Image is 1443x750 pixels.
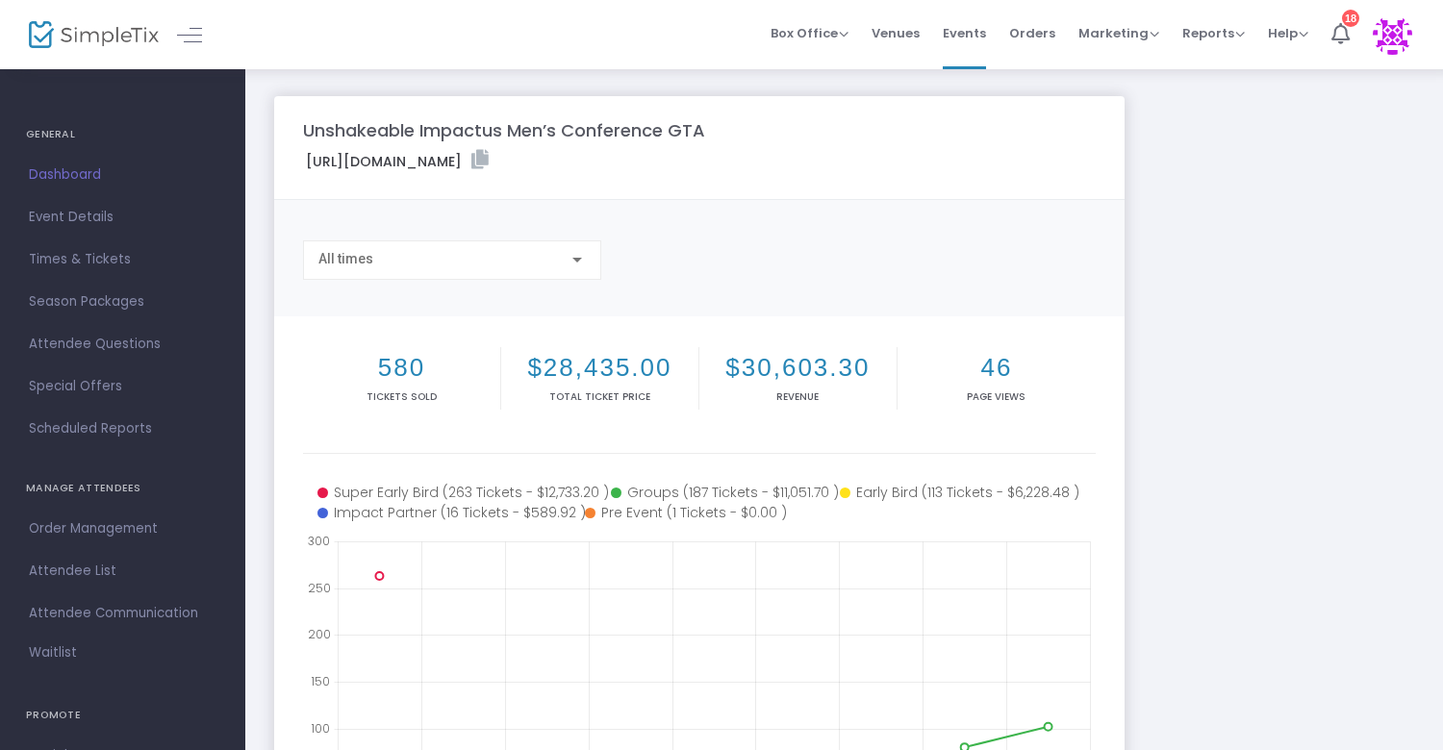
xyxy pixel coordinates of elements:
span: Orders [1009,9,1055,58]
span: Marketing [1078,24,1159,42]
span: Waitlist [29,643,77,662]
span: All times [318,251,373,266]
m-panel-title: Unshakeable Impactus Men’s Conference GTA [303,117,705,143]
h4: MANAGE ATTENDEES [26,469,219,508]
span: Reports [1182,24,1245,42]
h2: $28,435.00 [505,353,695,383]
span: Attendee Communication [29,601,216,626]
span: Attendee List [29,559,216,584]
text: 100 [311,719,330,736]
h2: 46 [901,353,1092,383]
text: 150 [311,673,330,689]
p: Total Ticket Price [505,389,695,404]
span: Times & Tickets [29,247,216,272]
label: [URL][DOMAIN_NAME] [306,150,489,172]
span: Events [943,9,986,58]
h2: $30,603.30 [703,353,893,383]
span: Dashboard [29,162,216,187]
h4: GENERAL [26,115,219,154]
p: Tickets sold [307,389,496,404]
span: Venues [872,9,920,58]
h4: PROMOTE [26,696,219,735]
span: Order Management [29,516,216,541]
span: Help [1268,24,1308,42]
text: 300 [308,533,330,549]
span: Special Offers [29,374,216,399]
p: Revenue [703,389,893,404]
text: 250 [308,579,331,595]
p: Page Views [901,389,1092,404]
span: Box Office [771,24,848,42]
h2: 580 [307,353,496,383]
text: 200 [308,626,331,642]
span: Season Packages [29,289,216,314]
span: Attendee Questions [29,332,216,357]
span: Scheduled Reports [29,416,216,441]
span: Event Details [29,205,216,230]
div: 18 [1342,10,1359,27]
